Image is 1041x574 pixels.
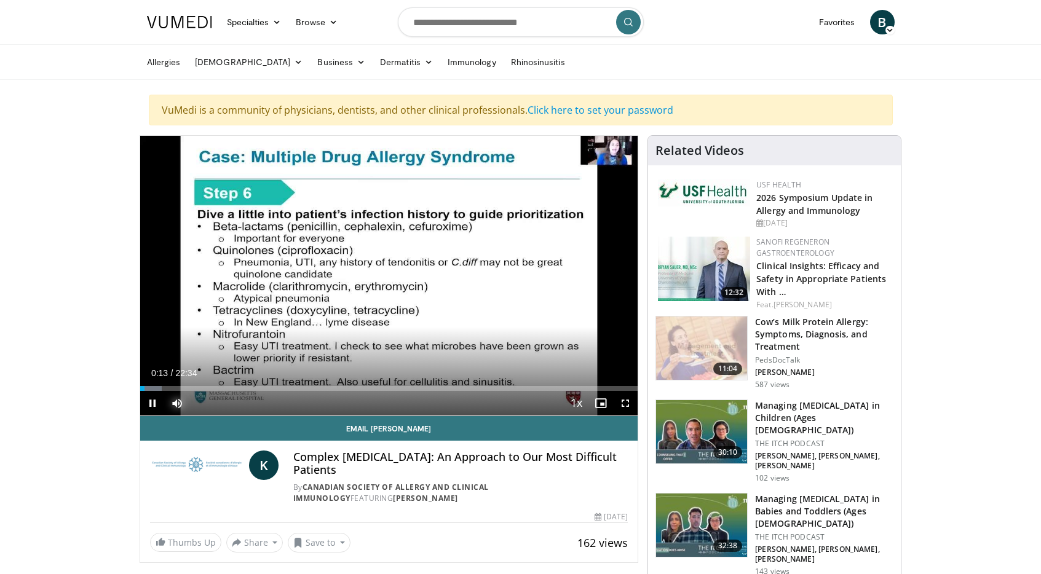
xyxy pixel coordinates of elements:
[721,287,747,298] span: 12:32
[755,439,893,449] p: THE ITCH PODCAST
[755,316,893,353] h3: Cow’s Milk Protein Allergy: Symptoms, Diagnosis, and Treatment
[656,400,747,464] img: dda491a2-e90c-44a0-a652-cc848be6698a.150x105_q85_crop-smart_upscale.jpg
[756,179,801,190] a: USF Health
[373,50,440,74] a: Dermatitis
[713,363,743,375] span: 11:04
[713,540,743,552] span: 32:38
[288,10,345,34] a: Browse
[504,50,572,74] a: Rhinosinusitis
[393,493,458,503] a: [PERSON_NAME]
[140,136,638,416] video-js: Video Player
[658,179,750,206] img: 6ba8804a-8538-4002-95e7-a8f8012d4a11.png.150x105_q85_autocrop_double_scale_upscale_version-0.2.jpg
[165,391,189,415] button: Mute
[755,368,893,377] p: [PERSON_NAME]
[755,493,893,530] h3: Managing [MEDICAL_DATA] in Babies and Toddlers (Ages [DEMOGRAPHIC_DATA])
[150,450,244,480] img: Canadian Society of Allergy and Clinical Immunology
[755,545,893,564] p: [PERSON_NAME], [PERSON_NAME], [PERSON_NAME]
[756,237,834,258] a: Sanofi Regeneron Gastroenterology
[755,532,893,542] p: THE ITCH PODCAST
[756,260,886,297] a: Clinical Insights: Efficacy and Safety in Appropriate Patients With …
[713,446,743,458] span: 30:10
[655,399,893,483] a: 30:10 Managing [MEDICAL_DATA] in Children (Ages [DEMOGRAPHIC_DATA]) THE ITCH PODCAST [PERSON_NAME...
[755,380,790,390] p: 587 views
[288,533,350,552] button: Save to
[870,10,895,34] a: B
[140,50,188,74] a: Allergies
[756,192,873,216] a: 2026 Symposium Update in Allergy and Immunology
[577,535,628,550] span: 162 views
[564,391,588,415] button: Playback Rate
[293,482,489,503] a: Canadian Society of Allergy and Clinical Immunology
[293,482,628,504] div: By FEATURING
[140,416,638,441] a: Email [PERSON_NAME]
[171,368,173,378] span: /
[140,391,165,415] button: Pause
[655,143,744,158] h4: Related Videos
[249,450,279,480] a: K
[755,399,893,436] h3: Managing [MEDICAL_DATA] in Children (Ages [DEMOGRAPHIC_DATA])
[595,511,628,522] div: [DATE]
[440,50,504,74] a: Immunology
[756,218,891,229] div: [DATE]
[528,103,673,117] a: Click here to set your password
[293,450,628,477] h4: Complex [MEDICAL_DATA]: An Approach to Our Most Difficult Patients
[175,368,197,378] span: 22:34
[756,299,891,310] div: Feat.
[220,10,289,34] a: Specialties
[656,316,747,380] img: a277380e-40b7-4f15-ab00-788b20d9d5d9.150x105_q85_crop-smart_upscale.jpg
[398,7,644,37] input: Search topics, interventions
[613,391,638,415] button: Fullscreen
[658,237,750,301] a: 12:32
[188,50,310,74] a: [DEMOGRAPHIC_DATA]
[658,237,750,301] img: bf9ce42c-6823-4735-9d6f-bc9dbebbcf2c.png.150x105_q85_crop-smart_upscale.jpg
[588,391,613,415] button: Enable picture-in-picture mode
[140,386,638,391] div: Progress Bar
[147,16,212,28] img: VuMedi Logo
[151,368,168,378] span: 0:13
[149,95,893,125] div: VuMedi is a community of physicians, dentists, and other clinical professionals.
[655,316,893,390] a: 11:04 Cow’s Milk Protein Allergy: Symptoms, Diagnosis, and Treatment PedsDocTalk [PERSON_NAME] 58...
[226,533,283,552] button: Share
[310,50,373,74] a: Business
[150,533,221,552] a: Thumbs Up
[755,473,790,483] p: 102 views
[656,493,747,557] img: c6067b65-5a58-4092-bb3e-6fc440fa17eb.150x105_q85_crop-smart_upscale.jpg
[755,355,893,365] p: PedsDocTalk
[812,10,863,34] a: Favorites
[774,299,832,310] a: [PERSON_NAME]
[755,451,893,471] p: [PERSON_NAME], [PERSON_NAME], [PERSON_NAME]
